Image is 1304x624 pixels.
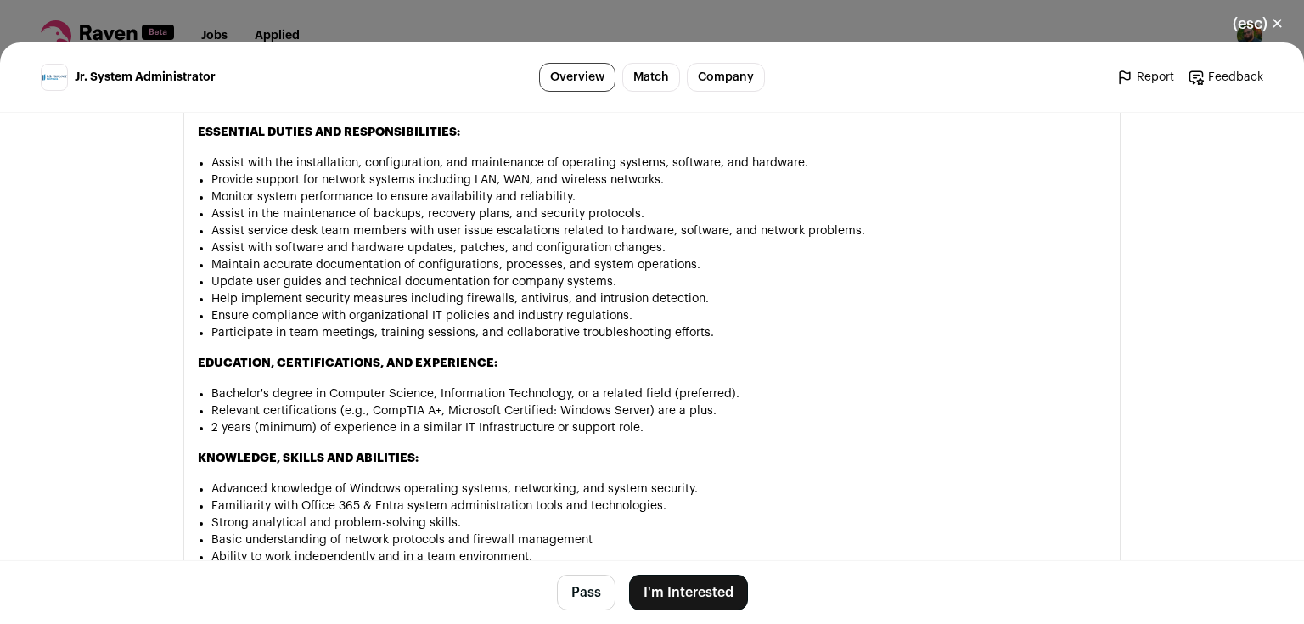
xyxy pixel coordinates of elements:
[211,385,1106,402] li: Bachelor's degree in Computer Science, Information Technology, or a related field (preferred).
[211,498,1106,514] li: Familiarity with Office 365 & Entra system administration tools and technologies.
[211,222,1106,239] li: Assist service desk team members with user issue escalations related to hardware, software, and n...
[687,63,765,92] a: Company
[211,205,1106,222] li: Assist in the maintenance of backups, recovery plans, and security protocols.
[211,273,1106,290] li: Update user guides and technical documentation for company systems.
[211,307,1106,324] li: Ensure compliance with organizational IT policies and industry regulations.
[211,155,1106,171] li: Assist with the installation, configuration, and maintenance of operating systems, software, and ...
[1212,5,1304,42] button: Close modal
[198,453,419,464] strong: KNOWLEDGE, SKILLS AND ABILITIES:
[211,548,1106,565] li: Ability to work independently and in a team environment.
[198,126,460,138] strong: ESSENTIAL DUTIES AND RESPONSIBILITIES:
[211,402,1106,419] li: Relevant certifications (e.g., CompTIA A+, Microsoft Certified: Windows Server) are a plus.
[211,481,1106,498] li: Advanced knowledge of Windows operating systems, networking, and system security.
[211,171,1106,188] li: Provide support for network systems including LAN, WAN, and wireless networks.
[75,69,216,86] span: Jr. System Administrator
[211,514,1106,531] li: Strong analytical and problem-solving skills.
[211,188,1106,205] li: Monitor system performance to ensure availability and reliability.
[622,63,680,92] a: Match
[211,324,1106,341] li: Participate in team meetings, training sessions, and collaborative troubleshooting efforts.
[1116,69,1174,86] a: Report
[42,74,67,80] img: 57538d8bb58203cc255e8d4f9d29fcde71cc1c037b47112b3b9669e86b091c57.svg
[198,357,497,369] strong: EDUCATION, CERTIFICATIONS, AND EXPERIENCE:
[211,239,1106,256] li: Assist with software and hardware updates, patches, and configuration changes.
[211,290,1106,307] li: Help implement security measures including firewalls, antivirus, and intrusion detection.
[629,575,748,610] button: I'm Interested
[539,63,615,92] a: Overview
[1188,69,1263,86] a: Feedback
[557,575,615,610] button: Pass
[211,531,1106,548] li: Basic understanding of network protocols and firewall management
[211,256,1106,273] li: Maintain accurate documentation of configurations, processes, and system operations.
[211,419,1106,436] li: 2 years (minimum) of experience in a similar IT Infrastructure or support role.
